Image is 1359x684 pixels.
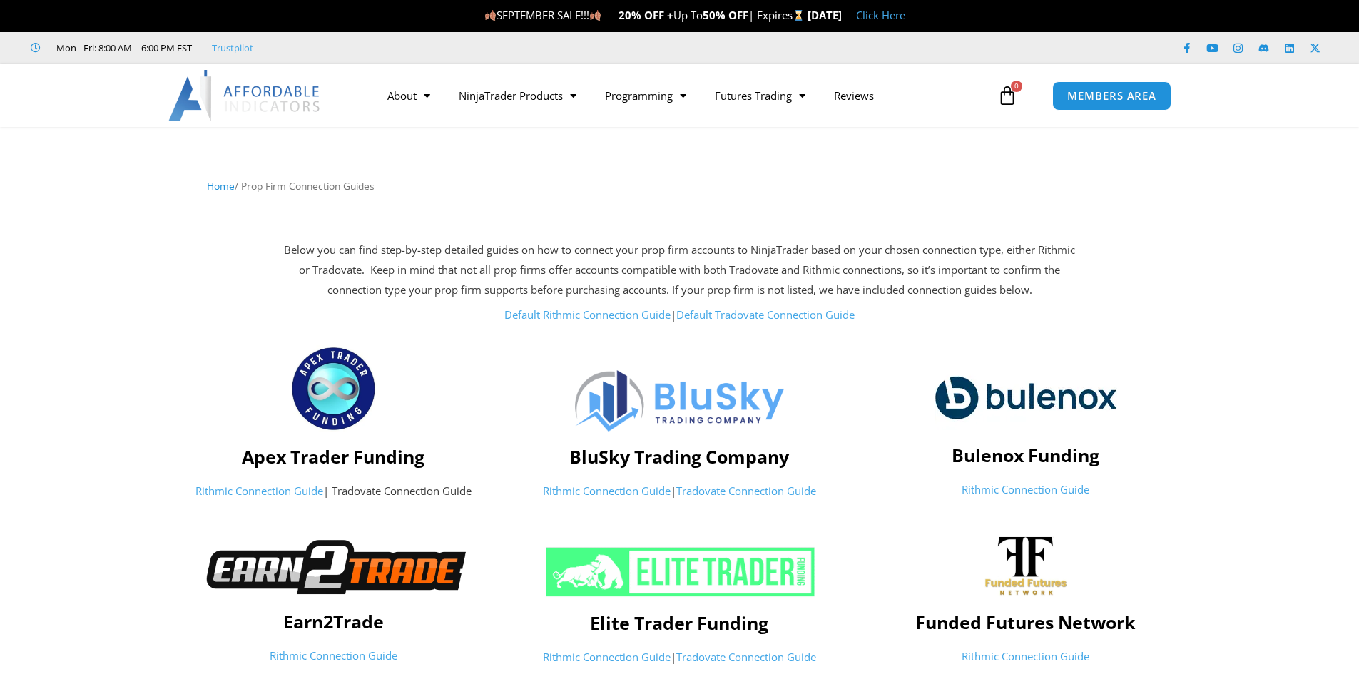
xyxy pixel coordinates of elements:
p: | [514,481,845,501]
span: MEMBERS AREA [1067,91,1156,101]
a: 0 [976,75,1039,116]
a: Rithmic Connection Guide [543,484,671,498]
img: apex_Logo1 | Affordable Indicators – NinjaTrader [290,345,377,432]
nav: Breadcrumb [207,177,1152,195]
a: Tradovate Connection Guide [676,650,816,664]
img: logo-2 | Affordable Indicators – NinjaTrader [935,364,1117,430]
span: 0 [1011,81,1022,92]
img: ⌛ [793,10,804,21]
a: MEMBERS AREA [1052,81,1171,111]
h4: Earn2Trade [168,611,499,632]
a: Rithmic Connection Guide [195,484,323,498]
img: 🍂 [590,10,601,21]
strong: [DATE] [808,8,842,22]
p: | [280,305,1079,325]
p: | [514,648,845,668]
a: Default Tradovate Connection Guide [676,307,855,322]
a: Tradovate Connection Guide [676,484,816,498]
strong: 20% OFF + [619,8,673,22]
a: Click Here [856,8,905,22]
img: channels4_profile | Affordable Indicators – NinjaTrader [984,536,1067,597]
a: Rithmic Connection Guide [543,650,671,664]
h4: Bulenox Funding [860,444,1191,466]
img: Earn2TradeNB | Affordable Indicators – NinjaTrader [189,537,478,596]
a: Rithmic Connection Guide [270,648,397,663]
a: Home [207,179,235,193]
a: About [373,79,444,112]
span: SEPTEMBER SALE!!! Up To | Expires [484,8,808,22]
h4: BluSky Trading Company [514,446,845,467]
span: Mon - Fri: 8:00 AM – 6:00 PM EST [53,39,192,56]
img: ETF 2024 NeonGrn 1 | Affordable Indicators – NinjaTrader [544,546,816,598]
a: NinjaTrader Products [444,79,591,112]
h4: Funded Futures Network [860,611,1191,633]
p: | Tradovate Connection Guide [168,481,499,501]
a: Trustpilot [212,39,253,56]
a: Rithmic Connection Guide [962,649,1089,663]
img: Logo | Affordable Indicators – NinjaTrader [575,370,784,432]
h4: Elite Trader Funding [514,612,845,633]
strong: 50% OFF [703,8,748,22]
p: Below you can find step-by-step detailed guides on how to connect your prop firm accounts to Ninj... [280,240,1079,300]
img: LogoAI | Affordable Indicators – NinjaTrader [168,70,322,121]
a: Reviews [820,79,888,112]
a: Futures Trading [701,79,820,112]
a: Default Rithmic Connection Guide [504,307,671,322]
a: Programming [591,79,701,112]
a: Rithmic Connection Guide [962,482,1089,496]
h4: Apex Trader Funding [168,446,499,467]
img: 🍂 [485,10,496,21]
nav: Menu [373,79,994,112]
